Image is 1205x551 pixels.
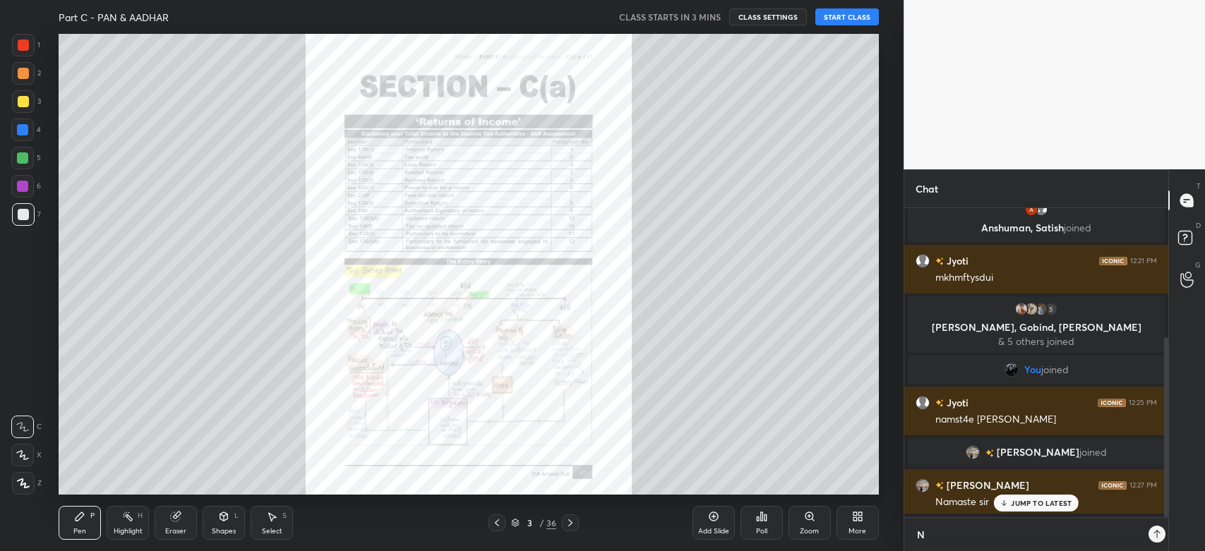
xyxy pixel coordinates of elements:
div: 4 [11,119,41,141]
div: Highlight [114,528,143,535]
p: T [1197,181,1201,191]
div: Pen [73,528,86,535]
img: 3 [1014,302,1029,316]
p: D [1196,220,1201,231]
div: Add Slide [698,528,729,535]
img: default.png [1034,202,1048,217]
button: START CLASS [815,8,879,25]
button: CLASS SETTINGS [729,8,807,25]
div: grid [904,208,1168,514]
img: default.png [916,254,930,268]
div: 36 [546,516,556,529]
img: 3ecc4a16164f415e9c6631d6952294ad.jpg [1005,363,1019,377]
div: / [539,519,544,527]
div: 5 [11,147,41,169]
h5: CLASS STARTS IN 3 MINS [619,11,721,23]
p: & 5 others joined [916,336,1156,347]
img: 4162b39ff2db4cfaa45d754c8be8b8f6.85422743_3 [1024,202,1038,217]
div: X [11,444,42,466]
div: 12:25 PM [1129,399,1157,407]
img: iconic-dark.1390631f.png [1098,481,1127,490]
p: G [1195,260,1201,270]
div: Z [12,472,42,495]
img: no-rating-badge.077c3623.svg [935,482,944,490]
div: Zoom [800,528,819,535]
img: fb0284f353b6470fba481f642408ba31.jpg [1034,302,1048,316]
div: 6 [11,175,41,198]
span: joined [1064,221,1091,234]
div: 7 [12,203,41,226]
h6: Jyoti [944,253,969,268]
div: 5 [1044,302,1058,316]
div: 12:27 PM [1129,481,1157,490]
p: Anshuman, Satish [916,222,1156,234]
div: C [11,416,42,438]
span: joined [1041,364,1069,375]
img: default.png [916,396,930,410]
span: joined [1079,447,1107,458]
div: 1 [12,34,40,56]
span: [PERSON_NAME] [997,447,1079,458]
img: 6a9ced9164c8430e98efb992ec47e711.jpg [1024,302,1038,316]
div: More [849,528,866,535]
div: H [138,512,143,519]
h4: Part C - PAN & AADHAR [59,11,169,24]
div: mkhmftysdui [935,271,1157,285]
div: Shapes [212,528,236,535]
img: f38e0d48d3da455eb587ff506802c407.jpg [916,478,930,492]
div: Select [262,528,282,535]
div: 12:21 PM [1130,257,1157,265]
p: Chat [904,170,949,207]
div: 3 [522,519,536,527]
img: iconic-dark.1390631f.png [1098,399,1126,407]
img: no-rating-badge.077c3623.svg [935,399,944,407]
div: L [234,512,239,519]
div: P [90,512,95,519]
img: no-rating-badge.077c3623.svg [935,258,944,265]
img: f38e0d48d3da455eb587ff506802c407.jpg [966,445,980,459]
div: namst4e [PERSON_NAME] [935,413,1157,427]
div: Poll [756,528,767,535]
div: Eraser [165,528,186,535]
img: iconic-dark.1390631f.png [1099,257,1127,265]
div: 3 [12,90,41,113]
h6: Jyoti [944,395,969,410]
div: 2 [12,62,41,85]
p: JUMP TO LATEST [1011,499,1072,507]
img: no-rating-badge.077c3623.svg [985,449,994,457]
p: [PERSON_NAME], Gobind, [PERSON_NAME] [916,322,1156,333]
span: You [1024,364,1041,375]
div: Namaste sir [935,495,1157,509]
textarea: N [916,523,1140,546]
div: S [282,512,287,519]
h6: [PERSON_NAME] [944,478,1029,492]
